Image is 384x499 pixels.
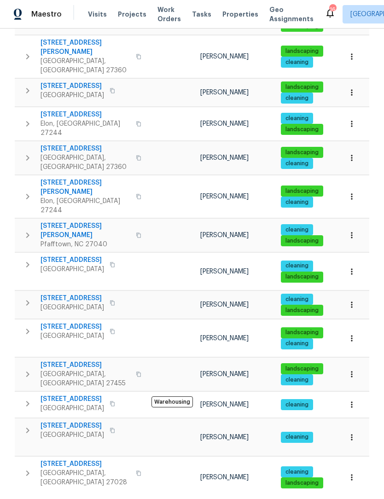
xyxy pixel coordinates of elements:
[41,404,104,413] span: [GEOGRAPHIC_DATA]
[269,6,314,24] span: Geo Assignments
[41,179,130,197] span: [STREET_ADDRESS][PERSON_NAME]
[41,154,130,172] span: [GEOGRAPHIC_DATA], [GEOGRAPHIC_DATA] 27360
[282,434,312,441] span: cleaning
[222,10,258,19] span: Properties
[41,332,104,341] span: [GEOGRAPHIC_DATA]
[200,155,249,162] span: [PERSON_NAME]
[41,145,130,154] span: [STREET_ADDRESS]
[200,475,249,481] span: [PERSON_NAME]
[329,6,336,15] div: 16
[88,10,107,19] span: Visits
[192,12,211,18] span: Tasks
[282,262,312,270] span: cleaning
[282,160,312,168] span: cleaning
[282,84,322,92] span: landscaping
[282,126,322,134] span: landscaping
[282,340,312,348] span: cleaning
[200,194,249,200] span: [PERSON_NAME]
[157,6,181,24] span: Work Orders
[200,269,249,275] span: [PERSON_NAME]
[282,329,322,337] span: landscaping
[282,238,322,245] span: landscaping
[282,59,312,67] span: cleaning
[41,256,104,265] span: [STREET_ADDRESS]
[282,226,312,234] span: cleaning
[151,397,193,408] span: Warehousing
[41,395,104,404] span: [STREET_ADDRESS]
[282,296,312,304] span: cleaning
[282,149,322,157] span: landscaping
[41,303,104,313] span: [GEOGRAPHIC_DATA]
[41,82,104,91] span: [STREET_ADDRESS]
[41,370,130,389] span: [GEOGRAPHIC_DATA], [GEOGRAPHIC_DATA] 27455
[282,401,312,409] span: cleaning
[200,302,249,308] span: [PERSON_NAME]
[41,120,130,138] span: Elon, [GEOGRAPHIC_DATA] 27244
[282,273,322,281] span: landscaping
[282,199,312,207] span: cleaning
[200,54,249,60] span: [PERSON_NAME]
[200,336,249,342] span: [PERSON_NAME]
[282,480,322,487] span: landscaping
[200,121,249,128] span: [PERSON_NAME]
[282,115,312,123] span: cleaning
[41,469,130,487] span: [GEOGRAPHIC_DATA], [GEOGRAPHIC_DATA] 27028
[282,95,312,103] span: cleaning
[41,91,104,100] span: [GEOGRAPHIC_DATA]
[41,294,104,303] span: [STREET_ADDRESS]
[41,110,130,120] span: [STREET_ADDRESS]
[200,232,249,239] span: [PERSON_NAME]
[31,10,62,19] span: Maestro
[41,222,130,240] span: [STREET_ADDRESS][PERSON_NAME]
[41,361,130,370] span: [STREET_ADDRESS]
[41,422,104,431] span: [STREET_ADDRESS]
[41,197,130,215] span: Elon, [GEOGRAPHIC_DATA] 27244
[200,90,249,96] span: [PERSON_NAME]
[200,371,249,378] span: [PERSON_NAME]
[282,469,312,476] span: cleaning
[282,188,322,196] span: landscaping
[41,57,130,75] span: [GEOGRAPHIC_DATA], [GEOGRAPHIC_DATA] 27360
[41,323,104,332] span: [STREET_ADDRESS]
[282,377,312,384] span: cleaning
[200,402,249,408] span: [PERSON_NAME]
[41,240,130,249] span: Pfafftown, NC 27040
[282,48,322,56] span: landscaping
[41,265,104,274] span: [GEOGRAPHIC_DATA]
[282,307,322,315] span: landscaping
[118,10,146,19] span: Projects
[41,460,130,469] span: [STREET_ADDRESS]
[41,39,130,57] span: [STREET_ADDRESS][PERSON_NAME]
[200,435,249,441] span: [PERSON_NAME]
[282,366,322,373] span: landscaping
[41,431,104,440] span: [GEOGRAPHIC_DATA]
